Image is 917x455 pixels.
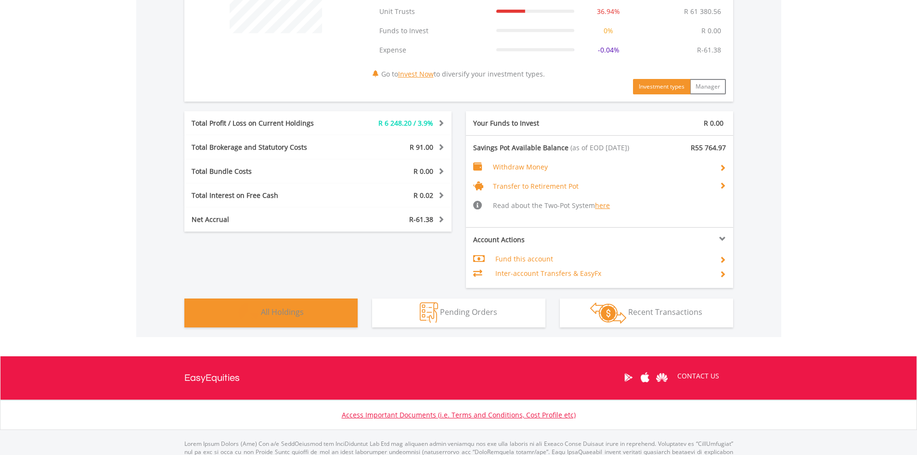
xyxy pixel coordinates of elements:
a: Apple [637,363,654,392]
img: holdings-wht.png [238,302,259,323]
td: 36.94% [579,2,638,21]
div: Total Profit / Loss on Current Holdings [184,118,340,128]
div: Your Funds to Invest [466,118,600,128]
a: Access Important Documents (i.e. Terms and Conditions, Cost Profile etc) [342,410,576,419]
div: Net Accrual [184,215,340,224]
td: 0% [579,21,638,40]
span: Read about the Two-Pot System [493,201,610,210]
span: Recent Transactions [628,307,702,317]
button: Recent Transactions [560,299,733,327]
div: Total Brokerage and Statutory Costs [184,143,340,152]
div: Total Bundle Costs [184,167,340,176]
td: R-61.38 [692,40,726,60]
span: R 0.02 [413,191,433,200]
a: Invest Now [398,69,434,78]
div: Total Interest on Free Cash [184,191,340,200]
a: Huawei [654,363,671,392]
td: Inter-account Transfers & EasyFx [495,266,711,281]
a: EasyEquities [184,356,240,400]
img: transactions-zar-wht.png [590,302,626,324]
span: Pending Orders [440,307,497,317]
span: (as of EOD [DATE]) [570,143,629,152]
button: Pending Orders [372,299,545,327]
span: Transfer to Retirement Pot [493,182,579,191]
td: Expense [375,40,491,60]
a: CONTACT US [671,363,726,390]
a: here [595,201,610,210]
span: R-61.38 [409,215,433,224]
div: R55 764.97 [666,143,733,153]
td: Unit Trusts [375,2,491,21]
span: R 91.00 [410,143,433,152]
td: R 0.00 [697,21,726,40]
td: Fund this account [495,252,711,266]
span: All Holdings [261,307,304,317]
button: Investment types [633,79,690,94]
span: Withdraw Money [493,162,548,171]
span: R 0.00 [413,167,433,176]
a: Google Play [620,363,637,392]
td: -0.04% [579,40,638,60]
td: Funds to Invest [375,21,491,40]
span: R 0.00 [704,118,723,128]
button: All Holdings [184,299,358,327]
span: R 6 248.20 / 3.9% [378,118,433,128]
div: Account Actions [466,235,600,245]
td: R 61 380.56 [679,2,726,21]
span: Savings Pot Available Balance [473,143,568,152]
img: pending_instructions-wht.png [420,302,438,323]
button: Manager [690,79,726,94]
